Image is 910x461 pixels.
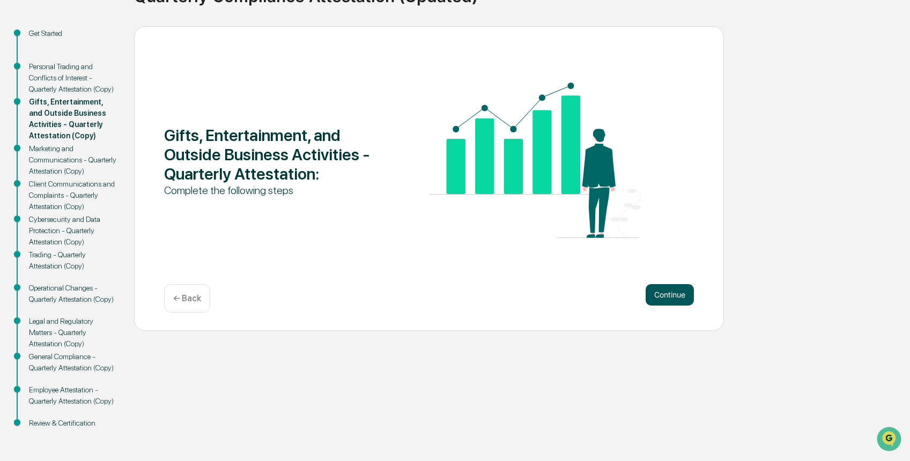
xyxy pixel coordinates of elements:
div: Review & Certification [29,418,117,429]
img: 1746055101610-c473b297-6a78-478c-a979-82029cc54cd1 [11,82,30,101]
div: Marketing and Communications - Quarterly Attestation (Copy) [29,143,117,177]
a: 🔎Data Lookup [6,151,72,170]
div: Gifts, Entertainment, and Outside Business Activities - Quarterly Attestation (Copy) [29,96,117,142]
div: Client Communications and Complaints - Quarterly Attestation (Copy) [29,179,117,212]
span: Data Lookup [21,155,68,166]
p: How can we help? [11,23,195,40]
div: Start new chat [36,82,176,93]
div: Employee Attestation - Quarterly Attestation (Copy) [29,384,117,407]
div: 🗄️ [78,136,86,145]
a: 🖐️Preclearance [6,131,73,150]
div: Operational Changes - Quarterly Attestation (Copy) [29,282,117,305]
p: ← Back [173,293,201,303]
a: 🗄️Attestations [73,131,137,150]
div: General Compliance - Quarterly Attestation (Copy) [29,351,117,374]
span: Pylon [107,182,130,190]
div: Gifts, Entertainment, and Outside Business Activities - Quarterly Attestation : [164,125,376,183]
div: Get Started [29,28,117,39]
img: Gifts, Entertainment, and Outside Business Activities - Quarterly Attestation [429,83,641,238]
div: Trading - Quarterly Attestation (Copy) [29,249,117,272]
div: Legal and Regulatory Matters - Quarterly Attestation (Copy) [29,316,117,350]
button: Start new chat [182,85,195,98]
button: Continue [646,284,694,306]
div: We're available if you need us! [36,93,136,101]
span: Preclearance [21,135,69,146]
div: 🔎 [11,157,19,165]
div: Cybersecurity and Data Protection - Quarterly Attestation (Copy) [29,214,117,248]
div: Complete the following steps [164,183,376,197]
span: Attestations [88,135,133,146]
div: 🖐️ [11,136,19,145]
div: Personal Trading and Conflicts of Interest - Quarterly Attestation (Copy) [29,61,117,95]
iframe: Open customer support [876,426,905,455]
a: Powered byPylon [76,181,130,190]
